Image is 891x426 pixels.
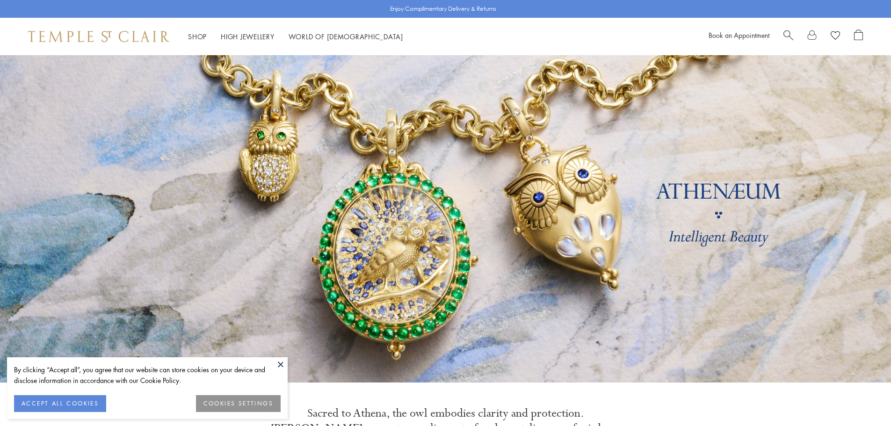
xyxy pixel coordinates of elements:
a: View Wishlist [831,29,840,43]
nav: Main navigation [188,31,403,43]
img: Temple St. Clair [28,31,169,42]
div: By clicking “Accept all”, you agree that our website can store cookies on your device and disclos... [14,364,281,386]
a: High JewelleryHigh Jewellery [221,32,275,41]
iframe: Gorgias live chat messenger [844,382,882,417]
button: COOKIES SETTINGS [196,395,281,412]
a: ShopShop [188,32,207,41]
a: World of [DEMOGRAPHIC_DATA]World of [DEMOGRAPHIC_DATA] [289,32,403,41]
button: ACCEPT ALL COOKIES [14,395,106,412]
a: Open Shopping Bag [854,29,863,43]
p: Enjoy Complimentary Delivery & Returns [390,4,496,14]
a: Search [783,29,793,43]
a: Book an Appointment [709,30,769,40]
